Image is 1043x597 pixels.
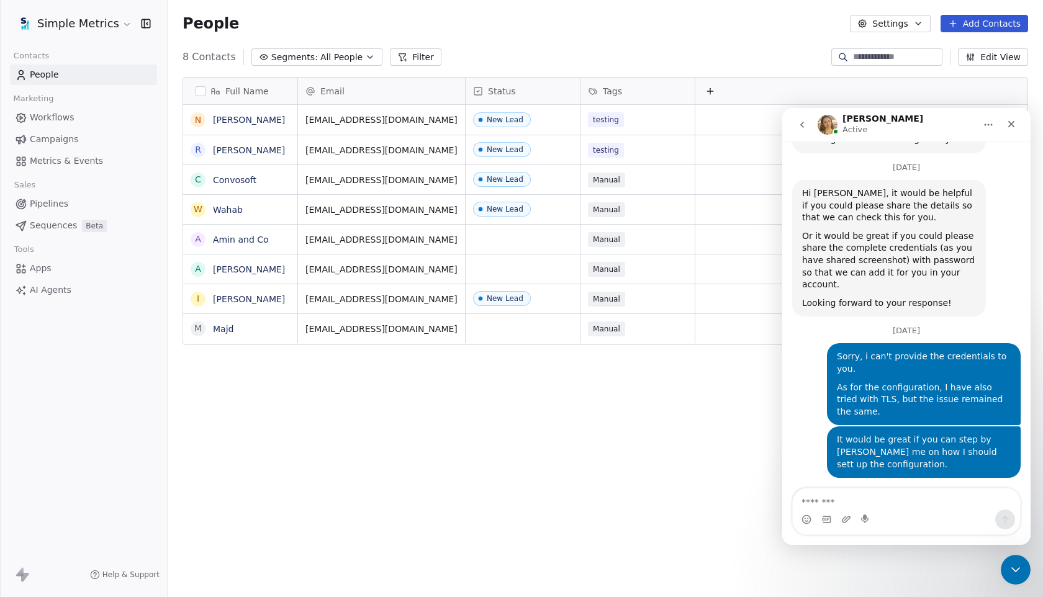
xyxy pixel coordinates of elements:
span: [EMAIL_ADDRESS][DOMAIN_NAME] [305,114,458,126]
div: New Lead [487,115,523,124]
span: Pipelines [30,197,68,210]
span: AI Agents [30,284,71,297]
a: [PERSON_NAME] [213,115,285,125]
a: Amin and Co [213,235,269,245]
div: I [197,292,199,305]
span: People [30,68,59,81]
span: Workflows [30,111,74,124]
div: N [195,114,201,127]
span: [EMAIL_ADDRESS][DOMAIN_NAME] [305,293,458,305]
button: Filter [390,48,441,66]
span: Manual [588,232,625,247]
a: Apps [10,258,157,279]
div: M [194,322,202,335]
span: People [183,14,239,33]
a: Help & Support [90,570,160,580]
span: Status [488,85,516,97]
span: Manual [588,262,625,277]
span: testing [588,112,624,127]
span: Email [320,85,345,97]
a: Workflows [10,107,157,128]
div: Email [298,78,465,104]
span: Apps [30,262,52,275]
div: grid [298,105,1029,573]
span: [EMAIL_ADDRESS][DOMAIN_NAME] [305,204,458,216]
span: Manual [588,202,625,217]
span: Tools [9,240,39,259]
span: [EMAIL_ADDRESS][DOMAIN_NAME] [305,263,458,276]
span: Campaigns [30,133,78,146]
a: Majd [213,324,233,334]
span: Help & Support [102,570,160,580]
button: Add Contacts [941,15,1028,32]
span: Full Name [225,85,269,97]
a: Metrics & Events [10,151,157,171]
a: [PERSON_NAME] [213,264,285,274]
div: C [195,173,201,186]
a: Wahab [213,205,243,215]
img: sm-oviond-logo.png [17,16,32,31]
span: [EMAIL_ADDRESS][DOMAIN_NAME] [305,233,458,246]
div: New Lead [487,294,523,303]
span: Metrics & Events [30,155,103,168]
a: People [10,65,157,85]
span: [EMAIL_ADDRESS][DOMAIN_NAME] [305,323,458,335]
button: Simple Metrics [15,13,132,34]
span: Marketing [8,89,59,108]
span: All People [320,51,363,64]
a: [PERSON_NAME] [213,294,285,304]
span: [EMAIL_ADDRESS][DOMAIN_NAME] [305,144,458,156]
a: [PERSON_NAME] [213,145,285,155]
div: Full Name [183,78,297,104]
span: Contacts [8,47,55,65]
div: New Lead [487,205,523,213]
a: Pipelines [10,194,157,214]
div: grid [183,105,298,573]
a: AI Agents [10,280,157,300]
a: Campaigns [10,129,157,150]
div: New Lead [487,145,523,154]
span: Sequences [30,219,77,232]
div: A [195,263,201,276]
span: Manual [588,321,625,336]
button: Settings [850,15,930,32]
a: Convosoft [213,175,256,185]
span: Manual [588,173,625,187]
div: Tags [580,78,695,104]
div: A [195,233,201,246]
a: SequencesBeta [10,215,157,236]
span: [EMAIL_ADDRESS][DOMAIN_NAME] [305,174,458,186]
iframe: Intercom live chat [1001,555,1031,585]
button: Edit View [958,48,1028,66]
span: 8 Contacts [183,50,236,65]
div: R [195,143,201,156]
div: Status [466,78,580,104]
span: Simple Metrics [37,16,119,32]
span: Beta [82,220,107,232]
iframe: Intercom live chat [782,108,1031,545]
span: Manual [588,292,625,307]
